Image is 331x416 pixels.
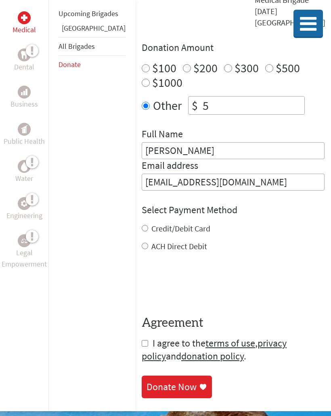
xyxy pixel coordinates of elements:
[10,99,38,110] p: Business
[59,42,95,51] a: All Brigades
[142,268,264,300] iframe: reCAPTCHA
[59,37,126,56] li: All Brigades
[10,86,38,110] a: BusinessBusiness
[142,174,325,191] input: Your Email
[2,234,47,270] a: Legal EmpowermentLegal Empowerment
[205,337,255,349] a: terms of use
[151,223,210,233] label: Credit/Debit Card
[142,128,183,142] label: Full Name
[142,316,325,330] h4: Agreement
[6,197,42,221] a: EngineeringEngineering
[142,376,212,398] a: Donate Now
[15,173,33,184] p: Water
[59,9,118,18] a: Upcoming Brigades
[18,86,31,99] div: Business
[147,380,197,393] div: Donate Now
[18,11,31,24] div: Medical
[276,60,300,76] label: $500
[18,123,31,136] div: Public Health
[21,125,27,133] img: Public Health
[4,123,45,147] a: Public HealthPublic Health
[193,60,218,76] label: $200
[2,247,47,270] p: Legal Empowerment
[152,60,176,76] label: $100
[21,200,27,207] img: Engineering
[6,210,42,221] p: Engineering
[21,51,27,59] img: Dental
[18,48,31,61] div: Dental
[13,11,36,36] a: MedicalMedical
[142,41,325,54] h4: Donation Amount
[181,350,244,362] a: donation policy
[59,60,81,69] a: Donate
[235,60,259,76] label: $300
[59,23,126,37] li: Guatemala
[153,96,182,115] label: Other
[189,97,201,114] div: $
[142,337,287,362] a: privacy policy
[59,5,126,23] li: Upcoming Brigades
[21,162,27,171] img: Water
[62,23,126,33] a: [GEOGRAPHIC_DATA]
[21,15,27,21] img: Medical
[201,97,304,114] input: Enter Amount
[18,234,31,247] div: Legal Empowerment
[21,238,27,243] img: Legal Empowerment
[59,56,126,74] li: Donate
[21,89,27,95] img: Business
[142,159,198,174] label: Email address
[152,75,182,90] label: $1000
[151,241,207,251] label: ACH Direct Debit
[4,136,45,147] p: Public Health
[14,48,34,73] a: DentalDental
[18,160,31,173] div: Water
[15,160,33,184] a: WaterWater
[14,61,34,73] p: Dental
[13,24,36,36] p: Medical
[18,197,31,210] div: Engineering
[142,337,287,362] span: I agree to the , and .
[142,204,325,216] h4: Select Payment Method
[142,142,325,159] input: Enter Full Name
